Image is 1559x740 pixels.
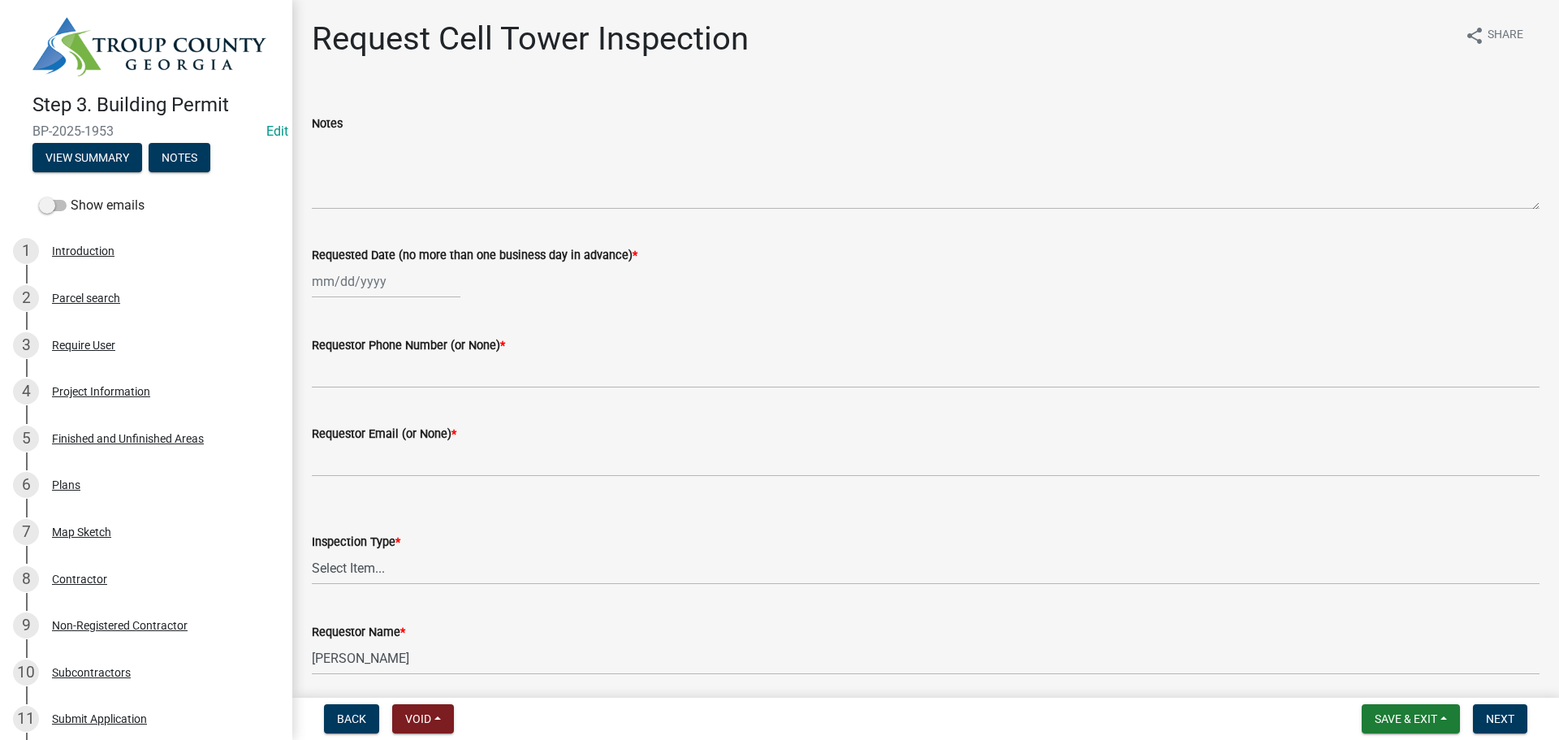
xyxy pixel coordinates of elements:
[13,285,39,311] div: 2
[13,519,39,545] div: 7
[1465,26,1484,45] i: share
[52,386,150,397] div: Project Information
[324,704,379,734] button: Back
[52,620,188,631] div: Non-Registered Contractor
[52,245,114,257] div: Introduction
[13,238,39,264] div: 1
[13,332,39,358] div: 3
[13,612,39,638] div: 9
[149,152,210,165] wm-modal-confirm: Notes
[405,712,431,725] span: Void
[13,379,39,405] div: 4
[52,340,115,351] div: Require User
[312,340,505,352] label: Requestor Phone Number (or None)
[32,143,142,172] button: View Summary
[32,152,142,165] wm-modal-confirm: Summary
[392,704,454,734] button: Void
[1375,712,1437,725] span: Save & Exit
[1362,704,1460,734] button: Save & Exit
[312,119,343,130] label: Notes
[13,706,39,732] div: 11
[13,660,39,686] div: 10
[312,250,637,262] label: Requested Date (no more than one business day in advance)
[52,526,111,538] div: Map Sketch
[13,472,39,498] div: 6
[266,123,288,139] wm-modal-confirm: Edit Application Number
[312,429,456,440] label: Requestor Email (or None)
[266,123,288,139] a: Edit
[312,265,460,298] input: mm/dd/yyyy
[312,19,749,58] h1: Request Cell Tower Inspection
[1488,26,1523,45] span: Share
[1452,19,1536,51] button: shareShare
[32,17,266,76] img: Troup County, Georgia
[52,479,80,491] div: Plans
[52,433,204,444] div: Finished and Unfinished Areas
[32,93,279,117] h4: Step 3. Building Permit
[312,537,400,548] label: Inspection Type
[52,573,107,585] div: Contractor
[13,566,39,592] div: 8
[149,143,210,172] button: Notes
[39,196,145,215] label: Show emails
[52,713,147,725] div: Submit Application
[32,123,260,139] span: BP-2025-1953
[1486,712,1514,725] span: Next
[52,292,120,304] div: Parcel search
[337,712,366,725] span: Back
[312,627,405,638] label: Requestor Name
[52,667,131,678] div: Subcontractors
[13,426,39,452] div: 5
[1473,704,1527,734] button: Next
